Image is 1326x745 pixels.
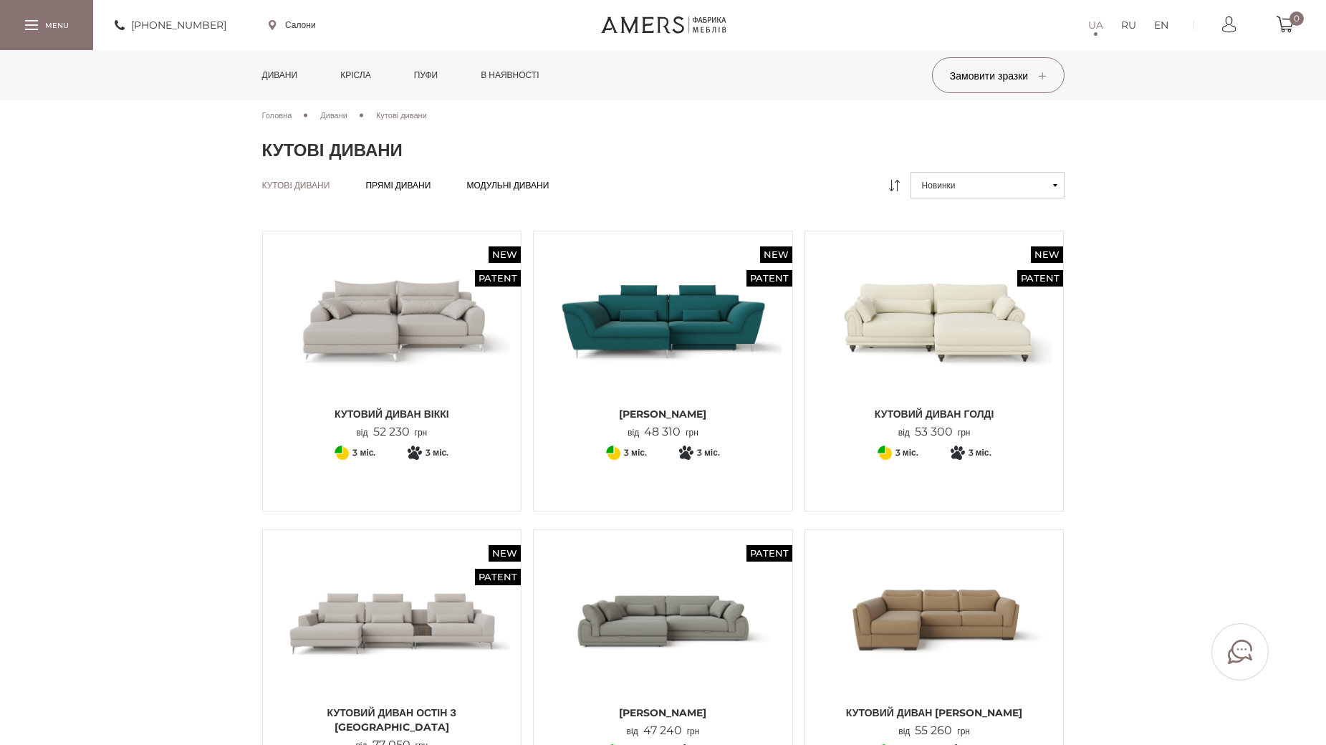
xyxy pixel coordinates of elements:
[489,545,521,562] span: New
[910,425,958,438] span: 53 300
[898,426,971,439] p: від грн
[639,425,686,438] span: 48 310
[475,270,521,287] span: Patent
[470,50,549,100] a: в наявності
[115,16,226,34] a: [PHONE_NUMBER]
[544,242,782,439] a: New Patent Кутовий Диван Грейсі Кутовий Диван Грейсі [PERSON_NAME] від48 310грн
[746,270,792,287] span: Patent
[352,444,375,461] span: 3 міс.
[1031,246,1063,263] span: New
[1088,16,1103,34] a: UA
[746,545,792,562] span: Patent
[262,109,292,122] a: Головна
[330,50,381,100] a: Крісла
[475,569,521,585] span: Patent
[274,407,511,421] span: Кутовий диван ВІККІ
[895,444,918,461] span: 3 міс.
[760,246,792,263] span: New
[489,246,521,263] span: New
[816,242,1053,439] a: New Patent Кутовий диван ГОЛДІ Кутовий диван ГОЛДІ Кутовий диван ГОЛДІ від53 300грн
[269,19,316,32] a: Салони
[368,425,415,438] span: 52 230
[627,724,700,738] p: від грн
[251,50,309,100] a: Дивани
[697,444,720,461] span: 3 міс.
[544,706,782,720] span: [PERSON_NAME]
[969,444,991,461] span: 3 міс.
[466,180,549,191] a: Модульні дивани
[898,724,970,738] p: від грн
[320,109,347,122] a: Дивани
[1017,270,1063,287] span: Patent
[911,172,1065,198] button: Новинки
[816,541,1053,738] a: Кутовий диван Софія Кутовий диван Софія Кутовий диван [PERSON_NAME] від55 260грн
[544,541,782,738] a: Patent Кутовий Диван ДЖЕММА Кутовий Диван ДЖЕММА [PERSON_NAME] від47 240грн
[365,180,431,191] a: Прямі дивани
[638,724,687,737] span: 47 240
[910,724,957,737] span: 55 260
[544,407,782,421] span: [PERSON_NAME]
[932,57,1065,93] button: Замовити зразки
[624,444,647,461] span: 3 міс.
[816,706,1053,720] span: Кутовий диван [PERSON_NAME]
[262,140,1065,161] h1: Кутові дивани
[1154,16,1168,34] a: EN
[1121,16,1136,34] a: RU
[356,426,427,439] p: від грн
[262,110,292,120] span: Головна
[274,242,511,439] a: New Patent Кутовий диван ВІККІ Кутовий диван ВІККІ Кутовий диван ВІККІ від52 230грн
[628,426,698,439] p: від грн
[274,706,511,734] span: Кутовий диван ОСТІН з [GEOGRAPHIC_DATA]
[426,444,448,461] span: 3 міс.
[403,50,449,100] a: Пуфи
[320,110,347,120] span: Дивани
[1289,11,1304,26] span: 0
[950,69,1046,82] span: Замовити зразки
[816,407,1053,421] span: Кутовий диван ГОЛДІ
